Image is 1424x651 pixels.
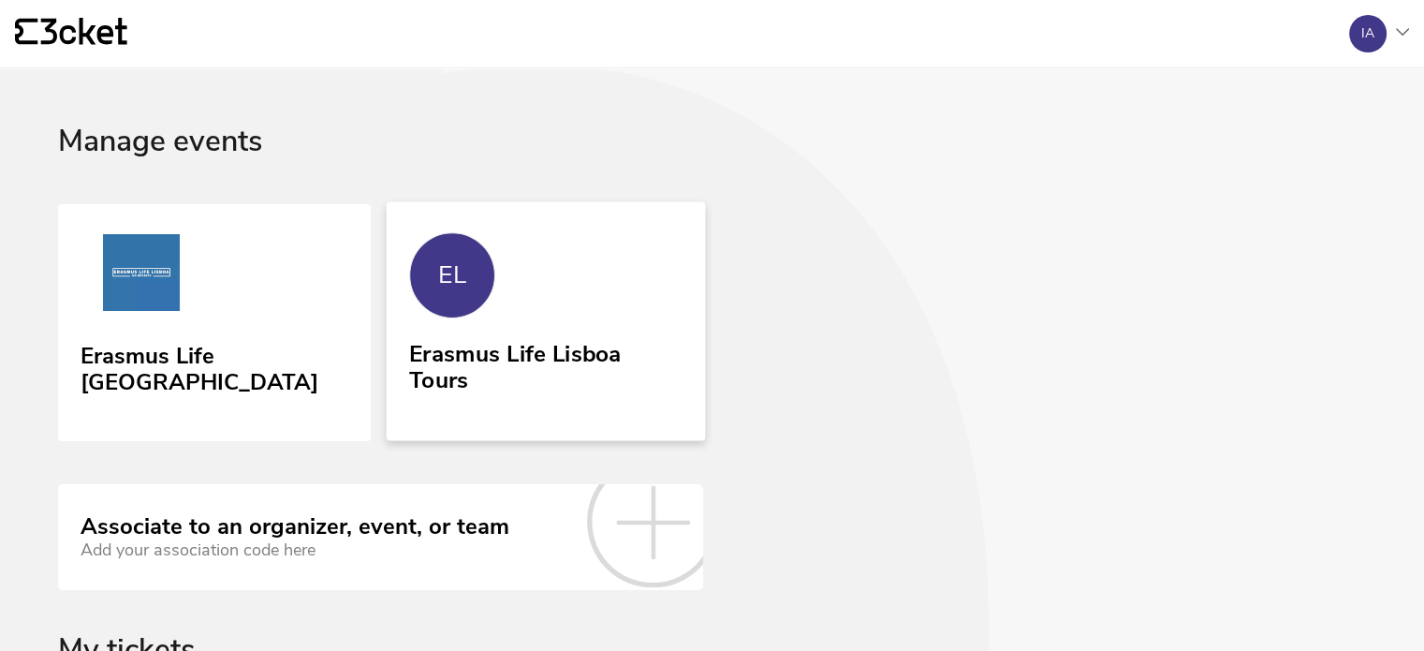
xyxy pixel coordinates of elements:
[58,125,1366,204] div: Manage events
[58,204,371,442] a: Erasmus Life Lisboa Erasmus Life [GEOGRAPHIC_DATA]
[81,514,509,540] div: Associate to an organizer, event, or team
[409,333,683,393] div: Erasmus Life Lisboa Tours
[438,261,466,289] div: EL
[15,18,127,50] a: {' '}
[387,201,706,440] a: EL Erasmus Life Lisboa Tours
[81,234,202,318] img: Erasmus Life Lisboa
[58,484,703,589] a: Associate to an organizer, event, or team Add your association code here
[1361,26,1374,41] div: IA
[81,336,348,395] div: Erasmus Life [GEOGRAPHIC_DATA]
[81,540,509,560] div: Add your association code here
[15,19,37,45] g: {' '}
